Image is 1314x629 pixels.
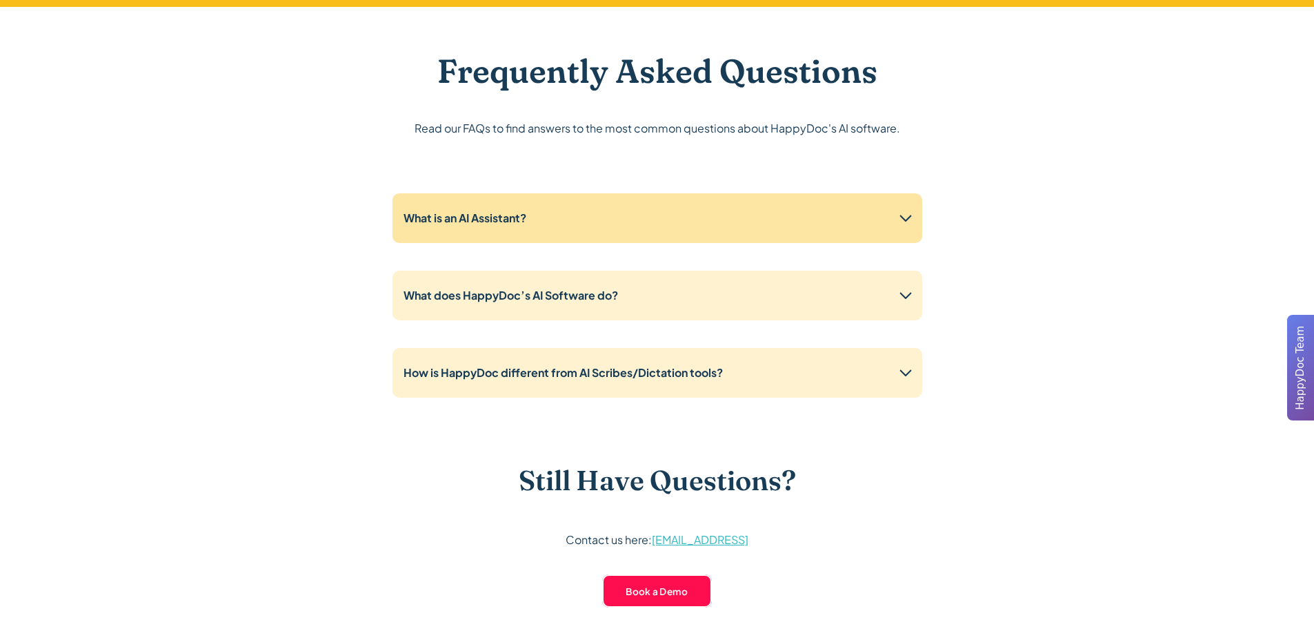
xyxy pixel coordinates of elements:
[519,464,796,497] h3: Still Have Questions?
[652,532,748,547] a: [EMAIL_ADDRESS]
[415,119,900,138] p: Read our FAQs to find answers to the most common questions about HappyDoc's AI software.
[602,574,712,608] a: Book a Demo
[404,211,526,225] strong: What is an AI Assistant?
[566,530,748,550] p: Contact us here:
[404,288,618,302] strong: What does HappyDoc’s AI Software do?
[404,365,723,380] strong: How is HappyDoc different from AI Scribes/Dictation tools?
[437,51,877,91] h2: Frequently Asked Questions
